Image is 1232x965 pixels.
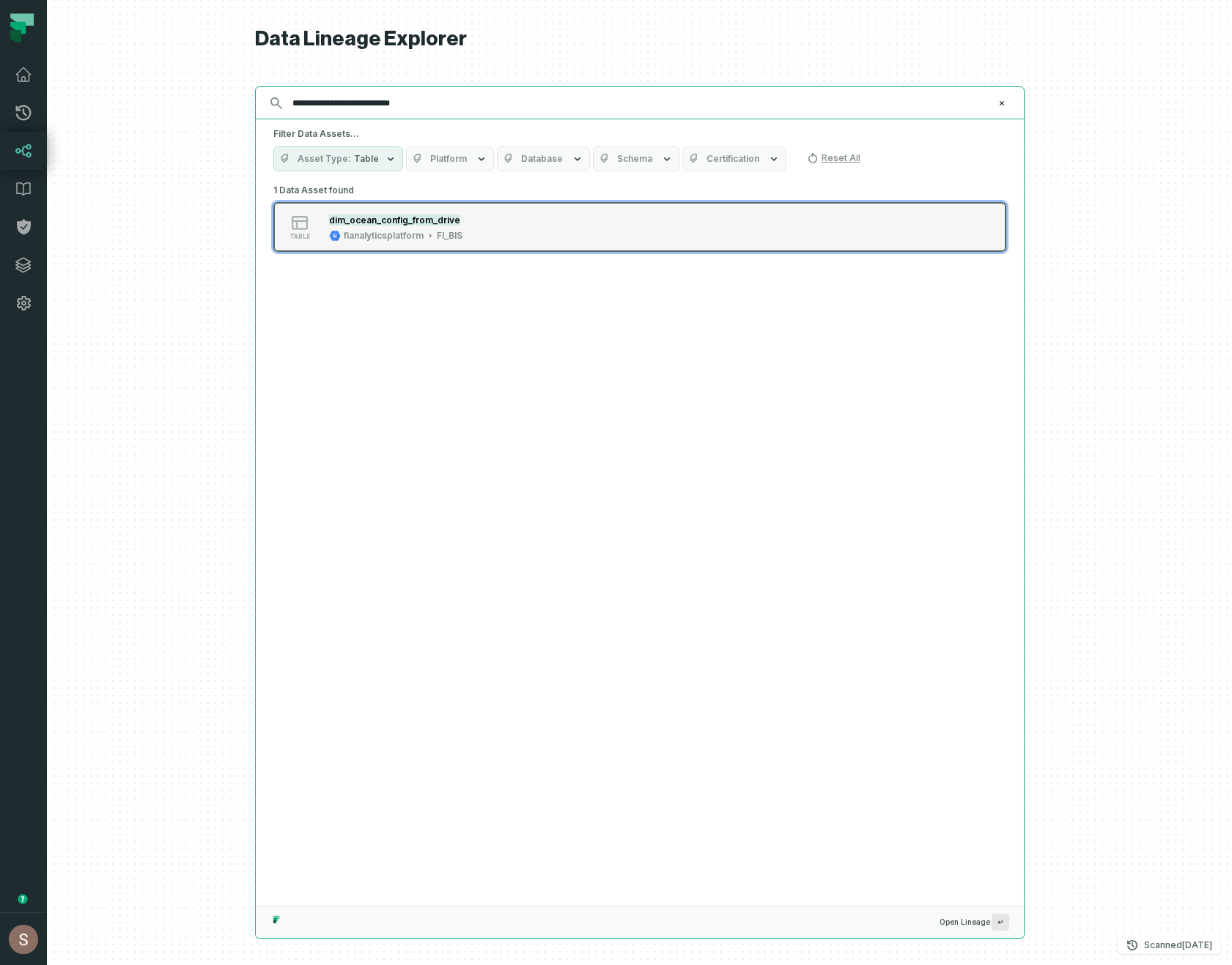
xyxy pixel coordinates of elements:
[406,146,494,171] button: Platform
[1118,936,1221,954] button: Scanned[DATE] 8:10:59 AM
[593,146,679,171] button: Schema
[354,153,379,165] span: Table
[329,215,460,226] mark: dim_ocean_config_from_drive
[801,146,866,170] button: Reset All
[707,153,759,165] span: Certification
[16,893,29,906] div: Tooltip anchor
[992,914,1009,931] span: Press ↵ to add a new Data Asset to the graph
[1144,938,1212,953] p: Scanned
[995,96,1009,111] button: Clear search query
[497,146,590,171] button: Database
[273,128,1006,140] h5: Filter Data Assets...
[430,153,467,165] span: Platform
[255,26,1025,52] h1: Data Lineage Explorer
[344,230,424,242] div: fianalyticsplatform
[273,146,403,171] button: Asset TypeTable
[682,146,786,171] button: Certification
[437,230,462,242] div: FI_BIS
[273,202,1006,252] button: tablefianalyticsplatformFI_BIS
[273,180,1006,271] div: 1 Data Asset found
[256,180,1024,906] div: Suggestions
[1182,939,1212,950] relative-time: Sep 17, 2025, 8:10 AM GMT+3
[9,925,38,954] img: avatar of Shay Gafniel
[298,153,351,165] span: Asset Type
[940,914,1009,931] span: Open Lineage
[617,153,652,165] span: Schema
[289,233,310,240] span: table
[521,153,563,165] span: Database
